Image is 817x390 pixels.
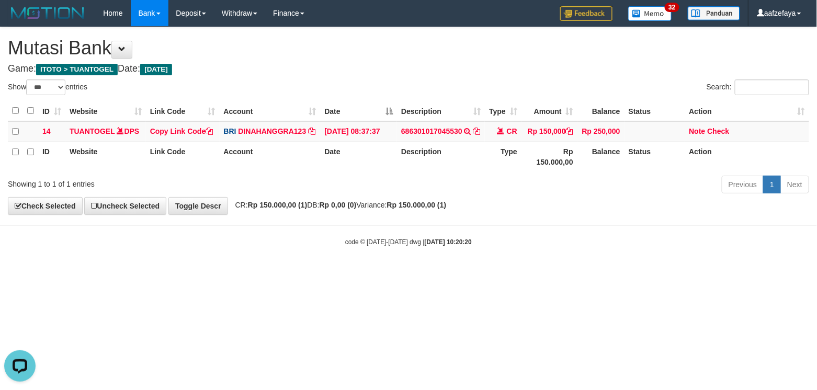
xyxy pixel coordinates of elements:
[345,238,472,246] small: code © [DATE]-[DATE] dwg |
[685,101,809,121] th: Action: activate to sort column ascending
[8,38,809,59] h1: Mutasi Bank
[224,127,236,135] span: BRI
[577,142,625,171] th: Balance
[150,127,213,135] a: Copy Link Code
[425,238,472,246] strong: [DATE] 10:20:20
[4,4,36,36] button: Open LiveChat chat widget
[485,142,521,171] th: Type
[8,175,333,189] div: Showing 1 to 1 of 1 entries
[26,79,65,95] select: Showentries
[36,64,118,75] span: ITOTO > TUANTOGEL
[625,142,685,171] th: Status
[84,197,166,215] a: Uncheck Selected
[577,121,625,142] td: Rp 250,000
[688,6,740,20] img: panduan.png
[168,197,228,215] a: Toggle Descr
[8,79,87,95] label: Show entries
[665,3,679,12] span: 32
[566,127,573,135] a: Copy Rp 150,000 to clipboard
[42,127,51,135] span: 14
[473,127,481,135] a: Copy 686301017045530 to clipboard
[387,201,447,209] strong: Rp 150.000,00 (1)
[70,127,115,135] a: TUANTOGEL
[521,101,577,121] th: Amount: activate to sort column ascending
[577,101,625,121] th: Balance
[780,176,809,193] a: Next
[625,101,685,121] th: Status
[397,101,485,121] th: Description: activate to sort column ascending
[397,142,485,171] th: Description
[689,127,706,135] a: Note
[722,176,764,193] a: Previous
[146,101,220,121] th: Link Code: activate to sort column ascending
[220,142,321,171] th: Account
[320,142,397,171] th: Date
[8,197,83,215] a: Check Selected
[485,101,521,121] th: Type: activate to sort column ascending
[707,79,809,95] label: Search:
[65,101,146,121] th: Website: activate to sort column ascending
[521,121,577,142] td: Rp 150,000
[735,79,809,95] input: Search:
[685,142,809,171] th: Action
[65,142,146,171] th: Website
[38,142,65,171] th: ID
[763,176,781,193] a: 1
[560,6,612,21] img: Feedback.jpg
[140,64,172,75] span: [DATE]
[8,64,809,74] h4: Game: Date:
[230,201,447,209] span: CR: DB: Variance:
[401,127,462,135] a: 686301017045530
[38,101,65,121] th: ID: activate to sort column ascending
[521,142,577,171] th: Rp 150.000,00
[708,127,730,135] a: Check
[507,127,517,135] span: CR
[65,121,146,142] td: DPS
[320,101,397,121] th: Date: activate to sort column descending
[146,142,220,171] th: Link Code
[628,6,672,21] img: Button%20Memo.svg
[248,201,308,209] strong: Rp 150.000,00 (1)
[220,101,321,121] th: Account: activate to sort column ascending
[320,121,397,142] td: [DATE] 08:37:37
[308,127,315,135] a: Copy DINAHANGGRA123 to clipboard
[239,127,307,135] a: DINAHANGGRA123
[8,5,87,21] img: MOTION_logo.png
[320,201,357,209] strong: Rp 0,00 (0)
